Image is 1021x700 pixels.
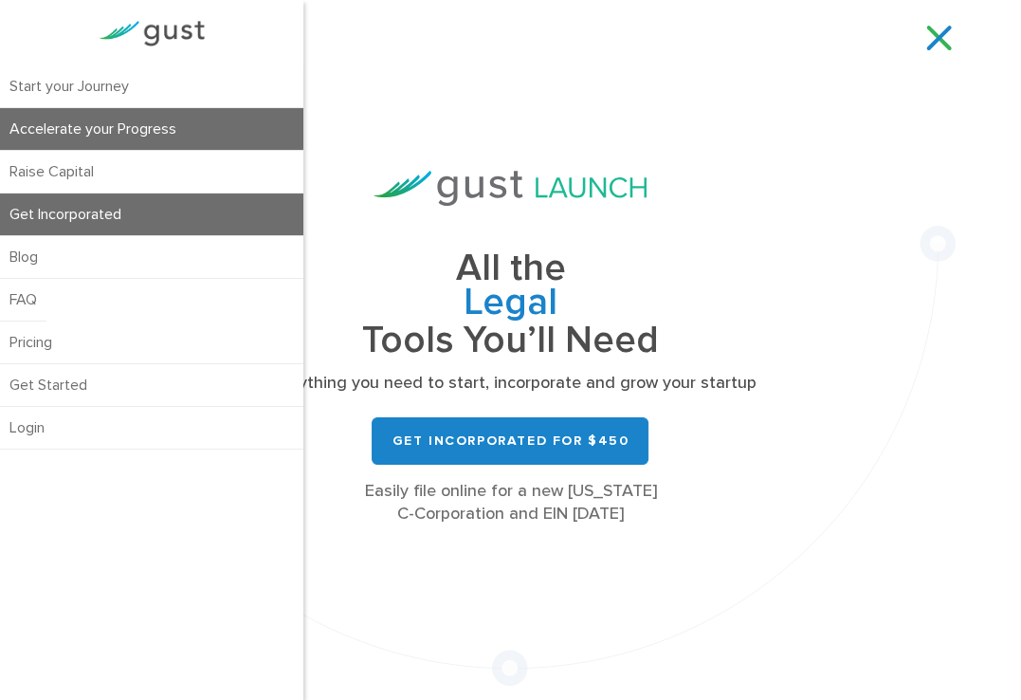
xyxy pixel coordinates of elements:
[199,480,823,525] div: Easily file online for a new [US_STATE] C-Corporation and EIN [DATE]
[99,21,205,46] img: Gust Logo
[374,171,647,206] img: Gust Launch Logo
[199,251,823,359] h1: All the Tools You’ll Need
[199,372,823,395] p: Everything you need to start, incorporate and grow your startup
[372,417,648,465] a: Get Incorporated for $450
[199,286,823,323] span: Legal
